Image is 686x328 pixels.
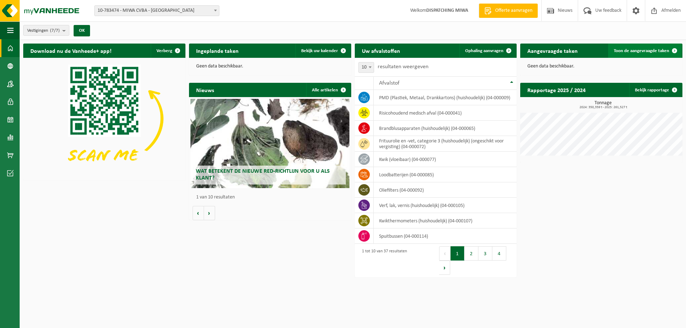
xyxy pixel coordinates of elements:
[378,64,428,70] label: resultaten weergeven
[608,44,682,58] a: Toon de aangevraagde taken
[374,213,517,228] td: kwikthermometers (huishoudelijk) (04-000107)
[451,246,464,261] button: 1
[374,152,517,167] td: kwik (vloeibaar) (04-000077)
[374,228,517,244] td: spuitbussen (04-000114)
[27,25,60,36] span: Vestigingen
[358,246,407,276] div: 1 tot 10 van 37 resultaten
[439,246,451,261] button: Previous
[23,58,185,179] img: Download de VHEPlus App
[196,195,348,200] p: 1 van 10 resultaten
[493,7,534,14] span: Offerte aanvragen
[374,182,517,198] td: oliefilters (04-000092)
[358,62,374,73] span: 10
[355,44,407,57] h2: Uw afvalstoffen
[23,25,69,36] button: Vestigingen(7/7)
[379,80,399,86] span: Afvalstof
[439,261,450,275] button: Next
[359,62,374,72] span: 10
[527,64,675,69] p: Geen data beschikbaar.
[492,246,506,261] button: 4
[520,83,593,97] h2: Rapportage 2025 / 2024
[193,206,204,220] button: Vorige
[95,6,219,16] span: 10-783474 - MIWA CVBA - SINT-NIKLAAS
[524,106,682,109] span: 2024: 350,359 t - 2025: 261,527 t
[479,4,538,18] a: Offerte aanvragen
[629,83,682,97] a: Bekijk rapportage
[614,49,669,53] span: Toon de aangevraagde taken
[374,105,517,121] td: risicohoudend medisch afval (04-000041)
[374,167,517,182] td: loodbatterijen (04-000085)
[374,121,517,136] td: brandblusapparaten (huishoudelijk) (04-000065)
[464,246,478,261] button: 2
[301,49,338,53] span: Bekijk uw kalender
[374,136,517,152] td: frituurolie en -vet, categorie 3 (huishoudelijk) (ongeschikt voor vergisting) (04-000072)
[189,44,246,57] h2: Ingeplande taken
[196,64,344,69] p: Geen data beschikbaar.
[478,246,492,261] button: 3
[426,8,468,13] strong: DISPATCHING MIWA
[196,168,330,181] span: Wat betekent de nieuwe RED-richtlijn voor u als klant?
[524,101,682,109] h3: Tonnage
[465,49,503,53] span: Ophaling aanvragen
[306,83,351,97] a: Alle artikelen
[151,44,185,58] button: Verberg
[459,44,516,58] a: Ophaling aanvragen
[94,5,219,16] span: 10-783474 - MIWA CVBA - SINT-NIKLAAS
[295,44,351,58] a: Bekijk uw kalender
[189,83,221,97] h2: Nieuws
[50,28,60,33] count: (7/7)
[204,206,215,220] button: Volgende
[520,44,585,57] h2: Aangevraagde taken
[374,90,517,105] td: PMD (Plastiek, Metaal, Drankkartons) (huishoudelijk) (04-000009)
[156,49,172,53] span: Verberg
[23,44,119,57] h2: Download nu de Vanheede+ app!
[74,25,90,36] button: OK
[190,99,349,188] a: Wat betekent de nieuwe RED-richtlijn voor u als klant?
[374,198,517,213] td: verf, lak, vernis (huishoudelijk) (04-000105)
